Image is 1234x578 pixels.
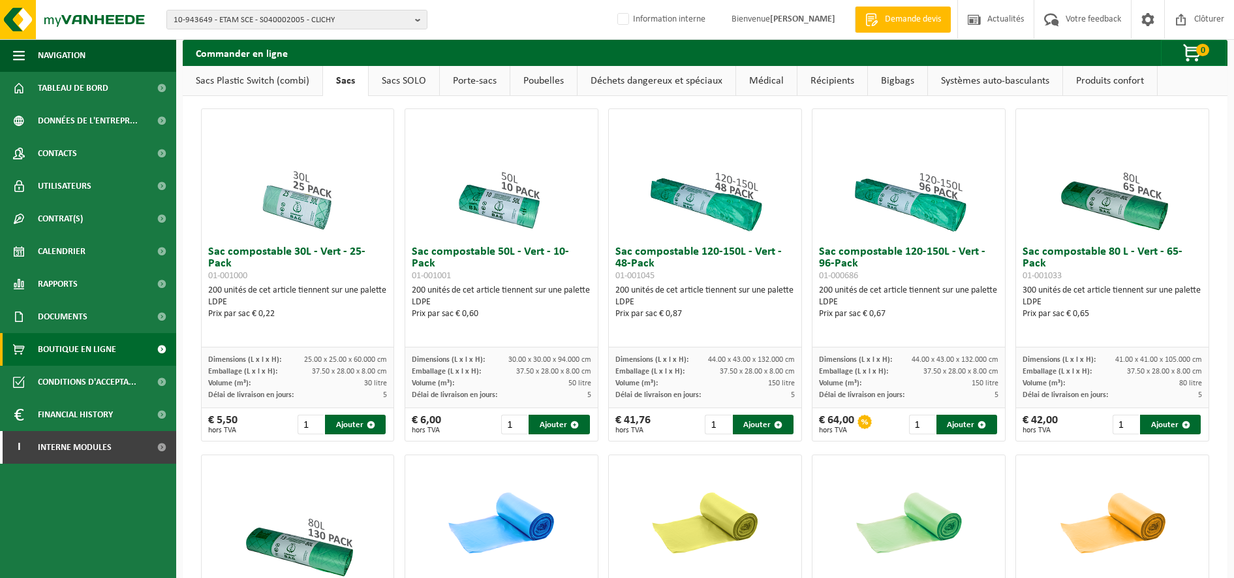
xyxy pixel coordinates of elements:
h3: Sac compostable 120-150L - Vert - 96-Pack [819,246,998,281]
span: Délai de livraison en jours: [615,391,701,399]
img: 01-000686 [844,109,974,240]
span: Contrat(s) [38,202,83,235]
div: LDPE [819,297,998,308]
span: 5 [587,391,591,399]
span: Tableau de bord [38,72,108,104]
span: Navigation [38,39,85,72]
span: hors TVA [208,426,238,434]
a: Récipients [797,66,867,96]
span: Volume (m³): [208,379,251,387]
span: Contacts [38,137,77,170]
span: 44.00 x 43.00 x 132.000 cm [708,356,795,364]
span: Emballage (L x l x H): [412,368,481,376]
span: 37.50 x 28.00 x 8.00 cm [1127,368,1202,376]
span: 41.00 x 41.00 x 105.000 cm [1115,356,1202,364]
h3: Sac compostable 80 L - Vert - 65-Pack [1023,246,1202,281]
a: Demande devis [855,7,951,33]
input: 1 [298,415,324,434]
div: € 5,50 [208,415,238,434]
div: € 42,00 [1023,415,1058,434]
span: 37.50 x 28.00 x 8.00 cm [923,368,998,376]
span: Utilisateurs [38,170,91,202]
span: hors TVA [819,426,854,434]
div: € 6,00 [412,415,441,434]
button: Ajouter [733,415,794,434]
input: 1 [1113,415,1139,434]
h3: Sac compostable 50L - Vert - 10-Pack [412,246,591,281]
span: Rapports [38,268,78,300]
span: hors TVA [1023,426,1058,434]
span: Dimensions (L x l x H): [208,356,281,364]
span: Données de l'entrepr... [38,104,138,137]
input: 1 [909,415,935,434]
button: Ajouter [325,415,386,434]
div: Prix par sac € 0,87 [615,308,795,320]
span: 5 [995,391,998,399]
span: 37.50 x 28.00 x 8.00 cm [312,368,387,376]
img: 01-001045 [640,109,770,240]
a: Produits confort [1063,66,1157,96]
span: Boutique en ligne [38,333,116,366]
a: Porte-sacs [440,66,510,96]
span: 37.50 x 28.00 x 8.00 cm [720,368,795,376]
span: 01-001045 [615,271,655,281]
a: Sacs [323,66,368,96]
span: 10-943649 - ETAM SCE - S040002005 - CLICHY [174,10,410,30]
img: 01-001033 [1047,109,1178,240]
span: 80 litre [1179,379,1202,387]
span: Volume (m³): [1023,379,1065,387]
a: Systèmes auto-basculants [928,66,1062,96]
span: Délai de livraison en jours: [1023,391,1108,399]
span: Volume (m³): [412,379,454,387]
div: LDPE [208,297,388,308]
a: Déchets dangereux et spéciaux [578,66,735,96]
span: 30 litre [364,379,387,387]
span: Dimensions (L x l x H): [412,356,485,364]
span: 150 litre [972,379,998,387]
a: Bigbags [868,66,927,96]
span: Documents [38,300,87,333]
span: hors TVA [412,426,441,434]
a: Poubelles [510,66,577,96]
span: Dimensions (L x l x H): [1023,356,1096,364]
span: 44.00 x 43.00 x 132.000 cm [912,356,998,364]
a: Médical [736,66,797,96]
a: Sacs Plastic Switch (combi) [183,66,322,96]
button: Ajouter [1140,415,1201,434]
span: Volume (m³): [819,379,861,387]
span: 25.00 x 25.00 x 60.000 cm [304,356,387,364]
span: 5 [791,391,795,399]
img: 01-001000 [232,109,363,240]
label: Information interne [615,10,705,29]
input: 1 [501,415,527,434]
div: € 64,00 [819,415,854,434]
span: 30.00 x 30.00 x 94.000 cm [508,356,591,364]
span: 5 [1198,391,1202,399]
span: Emballage (L x l x H): [819,368,888,376]
div: Prix par sac € 0,67 [819,308,998,320]
div: LDPE [412,297,591,308]
a: Sacs SOLO [369,66,439,96]
button: 10-943649 - ETAM SCE - S040002005 - CLICHY [166,10,427,29]
span: Dimensions (L x l x H): [819,356,892,364]
span: 0 [1196,44,1209,56]
span: 01-001000 [208,271,247,281]
h2: Commander en ligne [183,40,301,65]
input: 1 [705,415,731,434]
span: 37.50 x 28.00 x 8.00 cm [516,368,591,376]
div: 200 unités de cet article tiennent sur une palette [819,285,998,320]
span: Volume (m³): [615,379,658,387]
span: Conditions d'accepta... [38,366,136,398]
button: Ajouter [936,415,997,434]
span: Calendrier [38,235,85,268]
img: 01-001001 [436,109,566,240]
span: I [13,431,25,464]
span: 01-000686 [819,271,858,281]
span: Emballage (L x l x H): [1023,368,1092,376]
div: LDPE [615,297,795,308]
button: Ajouter [529,415,589,434]
span: 01-001033 [1023,271,1062,281]
button: 0 [1161,40,1226,66]
div: Prix par sac € 0,65 [1023,308,1202,320]
span: Interne modules [38,431,112,464]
